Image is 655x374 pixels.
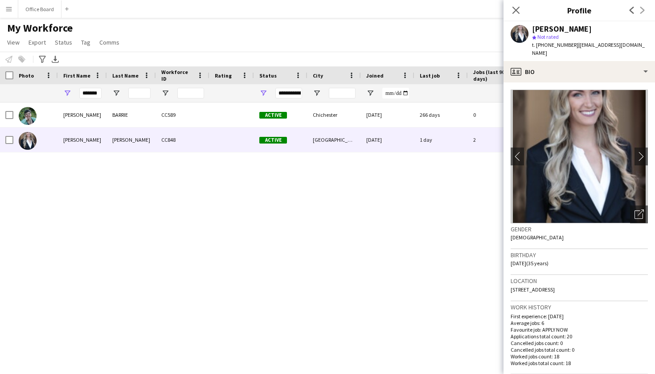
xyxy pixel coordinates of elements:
div: 266 days [414,103,468,127]
div: [PERSON_NAME] [58,127,107,152]
div: Bio [504,61,655,82]
span: Active [259,112,287,119]
p: First experience: [DATE] [511,313,648,320]
div: 1 day [414,127,468,152]
h3: Gender [511,225,648,233]
img: Crew avatar or photo [511,90,648,223]
img: Heather Lynn [19,132,37,150]
input: First Name Filter Input [79,88,102,99]
p: Applications total count: 20 [511,333,648,340]
button: Open Filter Menu [366,89,374,97]
div: [PERSON_NAME] [58,103,107,127]
img: HEATHER BARRIE [19,107,37,125]
p: Cancelled jobs count: 0 [511,340,648,346]
p: Favourite job: APPLY NOW [511,326,648,333]
input: Joined Filter Input [382,88,409,99]
span: | [EMAIL_ADDRESS][DOMAIN_NAME] [532,41,645,56]
span: My Workforce [7,21,73,35]
span: Last job [420,72,440,79]
button: Open Filter Menu [313,89,321,97]
span: Tag [81,38,90,46]
a: Comms [96,37,123,48]
a: Tag [78,37,94,48]
span: Export [29,38,46,46]
span: t. [PHONE_NUMBER] [532,41,578,48]
div: [PERSON_NAME] [532,25,592,33]
div: [DATE] [361,103,414,127]
h3: Location [511,277,648,285]
p: Average jobs: 6 [511,320,648,326]
button: Open Filter Menu [161,89,169,97]
div: CC848 [156,127,209,152]
span: Status [55,38,72,46]
div: Chichester [307,103,361,127]
p: Worked jobs total count: 18 [511,360,648,366]
button: Office Board [18,0,61,18]
div: BARRIE [107,103,156,127]
span: Photo [19,72,34,79]
app-action-btn: Export XLSX [50,54,61,65]
span: Not rated [537,33,559,40]
span: Rating [215,72,232,79]
div: [PERSON_NAME] [107,127,156,152]
h3: Birthday [511,251,648,259]
span: Status [259,72,277,79]
div: [GEOGRAPHIC_DATA] [307,127,361,152]
div: Open photos pop-in [630,205,648,223]
p: Cancelled jobs total count: 0 [511,346,648,353]
button: Open Filter Menu [112,89,120,97]
p: Worked jobs count: 18 [511,353,648,360]
input: Workforce ID Filter Input [177,88,204,99]
span: Joined [366,72,384,79]
span: Workforce ID [161,69,193,82]
span: [DEMOGRAPHIC_DATA] [511,234,564,241]
button: Open Filter Menu [63,89,71,97]
span: Active [259,137,287,144]
div: [DATE] [361,127,414,152]
span: Last Name [112,72,139,79]
button: Open Filter Menu [259,89,267,97]
input: Last Name Filter Input [128,88,151,99]
div: CC589 [156,103,209,127]
span: [DATE] (35 years) [511,260,549,267]
span: Jobs (last 90 days) [473,69,510,82]
input: City Filter Input [329,88,356,99]
h3: Work history [511,303,648,311]
a: Export [25,37,49,48]
div: 2 [468,127,526,152]
app-action-btn: Advanced filters [37,54,48,65]
span: View [7,38,20,46]
span: Comms [99,38,119,46]
a: Status [51,37,76,48]
a: View [4,37,23,48]
div: 0 [468,103,526,127]
span: First Name [63,72,90,79]
span: [STREET_ADDRESS] [511,286,555,293]
span: City [313,72,323,79]
h3: Profile [504,4,655,16]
